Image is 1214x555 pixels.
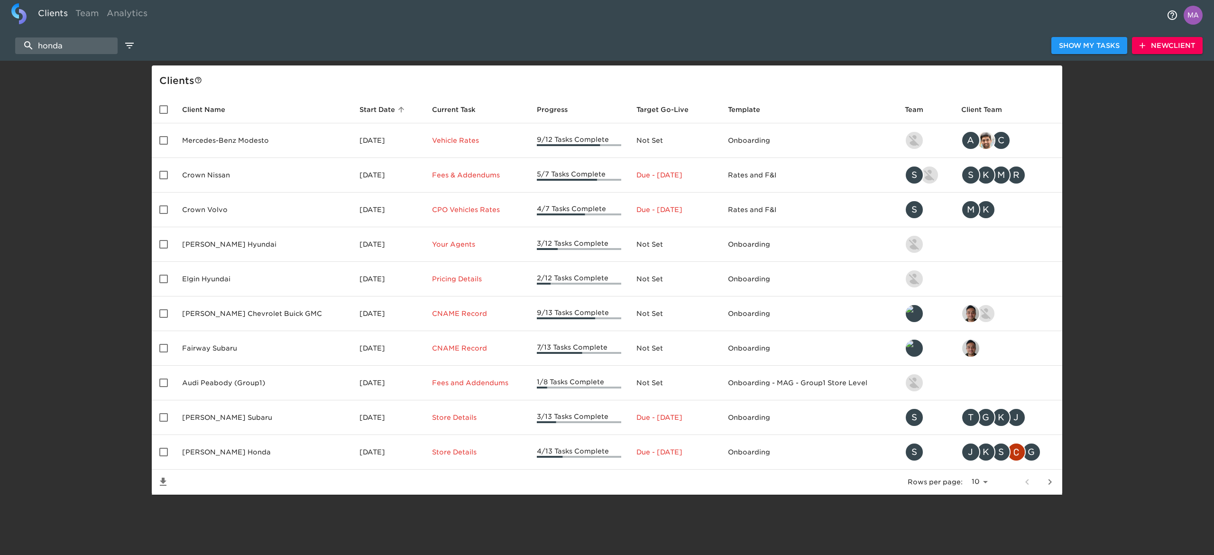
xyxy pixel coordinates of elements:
td: 7/13 Tasks Complete [529,331,629,366]
div: savannah@roadster.com, austin@roadster.com [905,166,946,185]
td: 5/7 Tasks Complete [529,158,629,193]
td: 2/12 Tasks Complete [529,262,629,296]
span: Show My Tasks [1059,40,1120,52]
img: leland@roadster.com [906,305,923,322]
span: Current Task [432,104,488,115]
td: 3/12 Tasks Complete [529,227,629,262]
p: Store Details [432,413,522,422]
p: CNAME Record [432,309,522,318]
div: sparent@crowncars.com, kwilson@crowncars.com, mcooley@crowncars.com, rrobins@crowncars.com [961,166,1055,185]
td: Not Set [629,227,720,262]
div: sai@simplemnt.com, nikko.foster@roadster.com [961,304,1055,323]
div: S [961,166,980,185]
p: Due - [DATE] [636,170,712,180]
div: sai@simplemnt.com [961,339,1055,358]
td: Not Set [629,123,720,158]
div: S [905,166,924,185]
td: Onboarding [720,262,897,296]
div: M [992,166,1011,185]
div: savannah@roadster.com [905,200,946,219]
td: Onboarding [720,123,897,158]
img: sandeep@simplemnt.com [977,132,994,149]
td: Onboarding [720,400,897,435]
img: Profile [1184,6,1203,25]
svg: This is a list of all of your clients and clients shared with you [194,76,202,84]
p: Due - [DATE] [636,205,712,214]
a: Team [72,3,103,27]
div: kevin.lo@roadster.com [905,131,946,150]
button: Save List [152,471,175,493]
td: [DATE] [352,296,424,331]
button: next page [1039,471,1061,493]
td: 3/13 Tasks Complete [529,400,629,435]
td: Audi Peabody (Group1) [175,366,352,400]
td: [PERSON_NAME] Hyundai [175,227,352,262]
div: mcooley@crowncars.com, kwilson@crowncars.com [961,200,1055,219]
td: Onboarding [720,331,897,366]
td: [DATE] [352,435,424,470]
div: angelique.nurse@roadster.com, sandeep@simplemnt.com, clayton.mandel@roadster.com [961,131,1055,150]
span: New Client [1140,40,1195,52]
div: C [992,131,1011,150]
button: notifications [1161,4,1184,27]
div: S [905,443,924,462]
td: Onboarding - MAG - Group1 Store Level [720,366,897,400]
p: CNAME Record [432,343,522,353]
a: Clients [34,3,72,27]
td: Onboarding [720,227,897,262]
p: Fees and Addendums [432,378,522,388]
img: kevin.lo@roadster.com [906,132,923,149]
p: Store Details [432,447,522,457]
img: nikko.foster@roadster.com [977,305,994,322]
img: sai@simplemnt.com [962,305,979,322]
td: Not Set [629,331,720,366]
img: logo [11,3,27,24]
span: This is the next Task in this Hub that should be completed [432,104,476,115]
table: enhanced table [152,96,1062,495]
p: Fees & Addendums [432,170,522,180]
p: Due - [DATE] [636,413,712,422]
td: [DATE] [352,262,424,296]
img: leland@roadster.com [906,340,923,357]
div: Client s [159,73,1058,88]
p: Vehicle Rates [432,136,522,145]
div: T [961,408,980,427]
div: S [905,408,924,427]
td: Elgin Hyundai [175,262,352,296]
p: Pricing Details [432,274,522,284]
div: tj.joyce@schomp.com, george.lawton@schomp.com, kevin.mand@schomp.com, james.kurtenbach@schomp.com [961,408,1055,427]
div: savannah@roadster.com [905,443,946,462]
div: S [905,200,924,219]
td: [DATE] [352,193,424,227]
td: [DATE] [352,331,424,366]
td: 4/7 Tasks Complete [529,193,629,227]
td: [DATE] [352,227,424,262]
a: Analytics [103,3,151,27]
td: 9/13 Tasks Complete [529,296,629,331]
div: K [976,166,995,185]
button: NewClient [1132,37,1203,55]
div: leland@roadster.com [905,339,946,358]
span: Team [905,104,936,115]
div: G [976,408,995,427]
td: [DATE] [352,158,424,193]
button: Show My Tasks [1051,37,1127,55]
div: R [1007,166,1026,185]
div: james.kurtenbach@schomp.com, kevin.mand@schomp.com, scott.graves@schomp.com, christopher.mccarthy... [961,443,1055,462]
td: Crown Nissan [175,158,352,193]
td: Onboarding [720,435,897,470]
select: rows per page [966,475,991,489]
p: CPO Vehicles Rates [432,205,522,214]
p: Rows per page: [908,477,963,487]
td: Rates and F&I [720,158,897,193]
td: 9/12 Tasks Complete [529,123,629,158]
td: Onboarding [720,296,897,331]
div: leland@roadster.com [905,304,946,323]
div: K [976,443,995,462]
td: [DATE] [352,400,424,435]
div: G [1022,443,1041,462]
td: [PERSON_NAME] Chevrolet Buick GMC [175,296,352,331]
td: [PERSON_NAME] Subaru [175,400,352,435]
span: Client Name [182,104,238,115]
div: savannah@roadster.com [905,408,946,427]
